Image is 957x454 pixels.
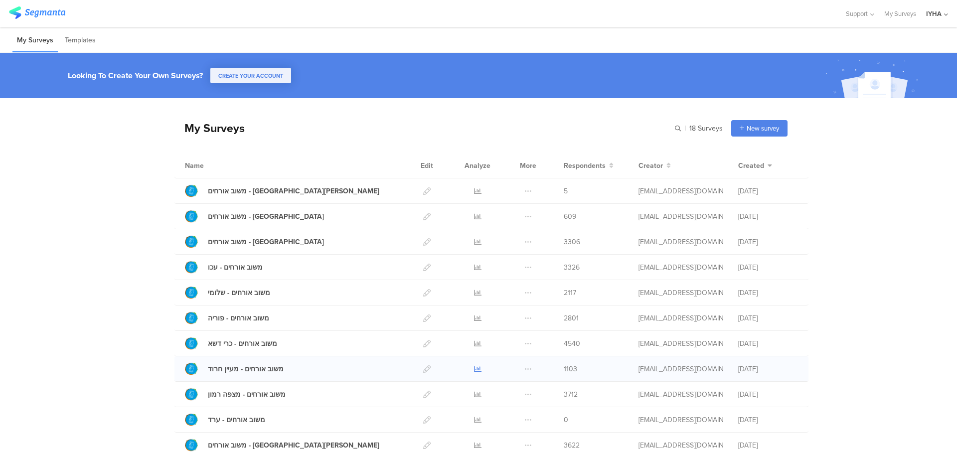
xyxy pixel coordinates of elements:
[208,288,270,298] div: משוב אורחים - שלומי
[185,286,270,299] a: משוב אורחים - שלומי
[738,364,798,374] div: [DATE]
[208,313,269,323] div: משוב אורחים - פוריה
[12,29,58,52] li: My Surveys
[185,337,277,350] a: משוב אורחים - כרי דשא
[638,186,723,196] div: ofir@iyha.org.il
[564,338,580,349] span: 4540
[185,160,245,171] div: Name
[564,389,578,400] span: 3712
[564,237,580,247] span: 3306
[564,160,606,171] span: Respondents
[638,288,723,298] div: ofir@iyha.org.il
[208,237,324,247] div: משוב אורחים - חיפה
[738,186,798,196] div: [DATE]
[564,415,568,425] span: 0
[208,415,265,425] div: משוב אורחים - ערד
[738,338,798,349] div: [DATE]
[689,123,723,134] span: 18 Surveys
[185,184,379,197] a: משוב אורחים - [GEOGRAPHIC_DATA][PERSON_NAME]
[208,262,263,273] div: משוב אורחים - עכו
[68,70,203,81] div: Looking To Create Your Own Surveys?
[638,262,723,273] div: ofir@iyha.org.il
[564,440,580,451] span: 3622
[208,211,324,222] div: משוב אורחים - תל חי
[185,413,265,426] a: משוב אורחים - ערד
[738,288,798,298] div: [DATE]
[638,364,723,374] div: ofir@iyha.org.il
[638,440,723,451] div: ofir@iyha.org.il
[564,288,576,298] span: 2117
[185,210,324,223] a: משוב אורחים - [GEOGRAPHIC_DATA]
[926,9,942,18] div: IYHA
[738,389,798,400] div: [DATE]
[738,160,764,171] span: Created
[60,29,100,52] li: Templates
[738,262,798,273] div: [DATE]
[638,237,723,247] div: ofir@iyha.org.il
[218,72,283,80] span: CREATE YOUR ACCOUNT
[185,235,324,248] a: משוב אורחים - [GEOGRAPHIC_DATA]
[747,124,779,133] span: New survey
[463,153,492,178] div: Analyze
[738,211,798,222] div: [DATE]
[738,160,772,171] button: Created
[174,120,245,137] div: My Surveys
[564,211,576,222] span: 609
[564,364,577,374] span: 1103
[416,153,438,178] div: Edit
[638,211,723,222] div: ofir@iyha.org.il
[638,313,723,323] div: ofir@iyha.org.il
[638,415,723,425] div: ofir@iyha.org.il
[208,364,284,374] div: משוב אורחים - מעיין חרוד
[846,9,868,18] span: Support
[638,389,723,400] div: ofir@iyha.org.il
[638,338,723,349] div: ofir@iyha.org.il
[738,313,798,323] div: [DATE]
[638,160,663,171] span: Creator
[208,389,286,400] div: משוב אורחים - מצפה רמון
[683,123,687,134] span: |
[185,362,284,375] a: משוב אורחים - מעיין חרוד
[185,439,379,452] a: משוב אורחים - [GEOGRAPHIC_DATA][PERSON_NAME]
[564,186,568,196] span: 5
[738,440,798,451] div: [DATE]
[9,6,65,19] img: segmanta logo
[564,262,580,273] span: 3326
[208,440,379,451] div: משוב אורחים - עין גדי
[564,313,579,323] span: 2801
[822,56,925,101] img: create_account_image.svg
[517,153,539,178] div: More
[738,237,798,247] div: [DATE]
[208,186,379,196] div: משוב אורחים - פתח תקווה
[185,261,263,274] a: משוב אורחים - עכו
[208,338,277,349] div: משוב אורחים - כרי דשא
[638,160,671,171] button: Creator
[564,160,614,171] button: Respondents
[185,311,269,324] a: משוב אורחים - פוריה
[738,415,798,425] div: [DATE]
[185,388,286,401] a: משוב אורחים - מצפה רמון
[210,68,291,83] button: CREATE YOUR ACCOUNT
